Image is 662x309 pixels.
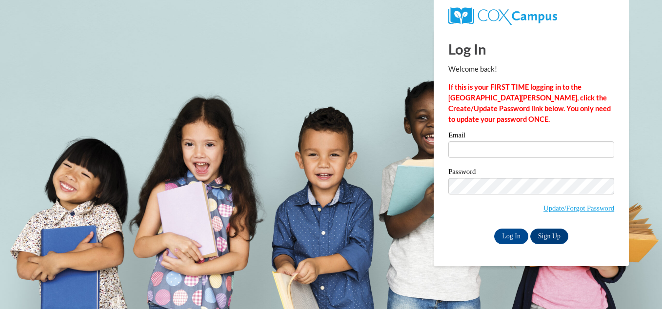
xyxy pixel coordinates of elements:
[448,132,614,141] label: Email
[494,229,528,244] input: Log In
[543,204,614,212] a: Update/Forgot Password
[448,64,614,75] p: Welcome back!
[448,39,614,59] h1: Log In
[448,7,557,25] img: COX Campus
[530,229,568,244] a: Sign Up
[448,11,557,19] a: COX Campus
[448,168,614,178] label: Password
[448,83,611,123] strong: If this is your FIRST TIME logging in to the [GEOGRAPHIC_DATA][PERSON_NAME], click the Create/Upd...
